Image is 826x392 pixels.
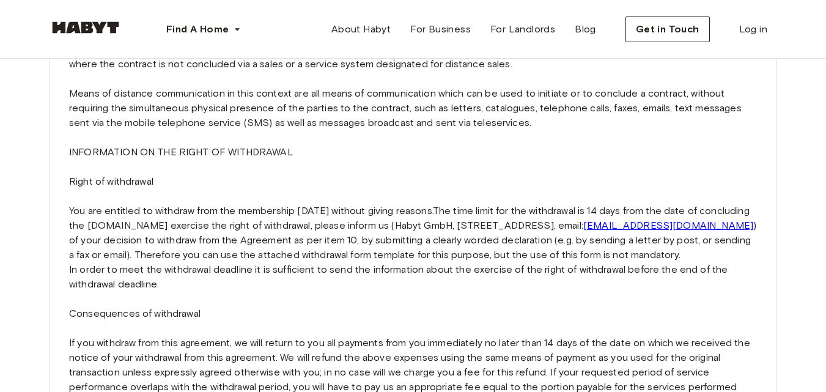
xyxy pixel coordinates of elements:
[157,17,251,42] button: Find A Home
[481,17,565,42] a: For Landlords
[565,17,606,42] a: Blog
[729,17,777,42] a: Log in
[625,17,710,42] button: Get in Touch
[636,22,699,37] span: Get in Touch
[490,22,555,37] span: For Landlords
[49,21,122,34] img: Habyt
[410,22,471,37] span: For Business
[739,22,767,37] span: Log in
[322,17,400,42] a: About Habyt
[331,22,391,37] span: About Habyt
[400,17,481,42] a: For Business
[166,22,229,37] span: Find A Home
[575,22,596,37] span: Blog
[583,220,753,231] a: [EMAIL_ADDRESS][DOMAIN_NAME]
